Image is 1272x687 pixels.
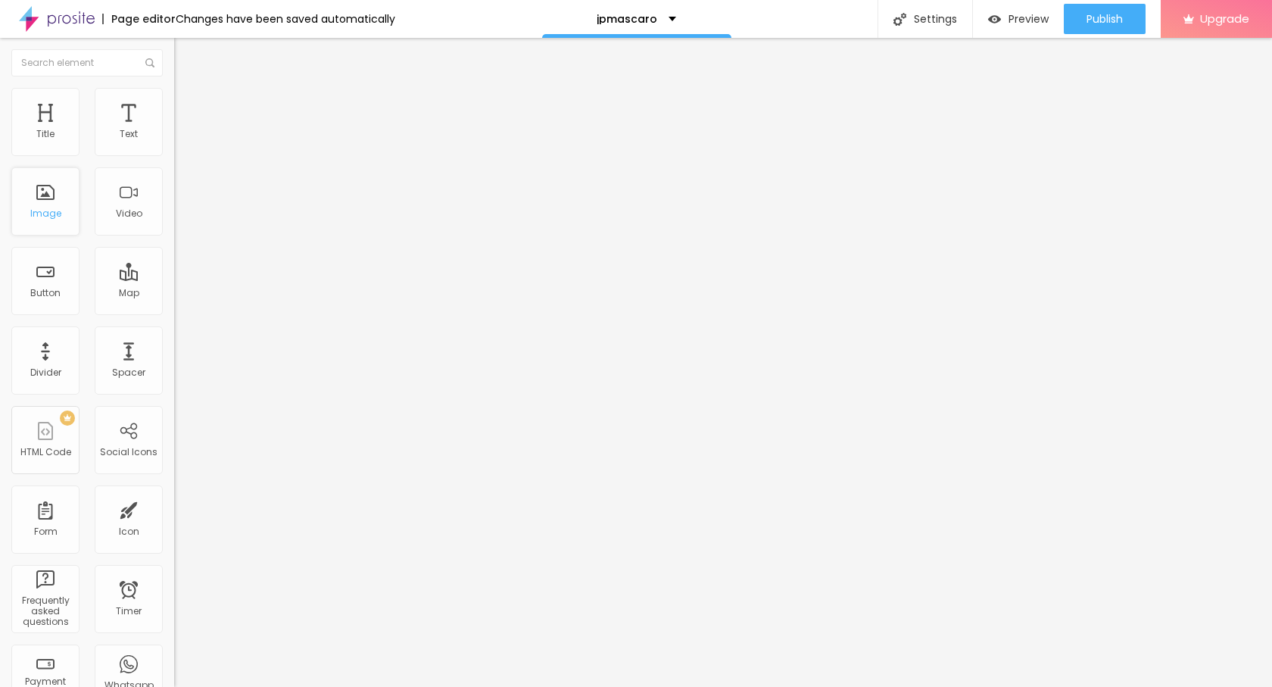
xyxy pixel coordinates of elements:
div: HTML Code [20,447,71,457]
img: Icone [893,13,906,26]
div: Page editor [102,14,176,24]
div: Social Icons [100,447,157,457]
span: Preview [1009,13,1049,25]
div: Spacer [112,367,145,378]
div: Map [119,288,139,298]
input: Search element [11,49,163,77]
div: Divider [30,367,61,378]
div: Video [116,208,142,219]
span: Publish [1086,13,1123,25]
div: Button [30,288,61,298]
button: Publish [1064,4,1146,34]
button: Preview [973,4,1064,34]
div: Form [34,526,58,537]
p: jpmascaro [597,14,657,24]
div: Changes have been saved automatically [176,14,395,24]
div: Frequently asked questions [15,595,75,628]
div: Image [30,208,61,219]
div: Timer [116,606,142,617]
div: Title [36,129,55,139]
span: Upgrade [1200,12,1249,25]
div: Icon [119,526,139,537]
div: Text [120,129,138,139]
img: view-1.svg [988,13,1001,26]
img: Icone [145,58,154,67]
